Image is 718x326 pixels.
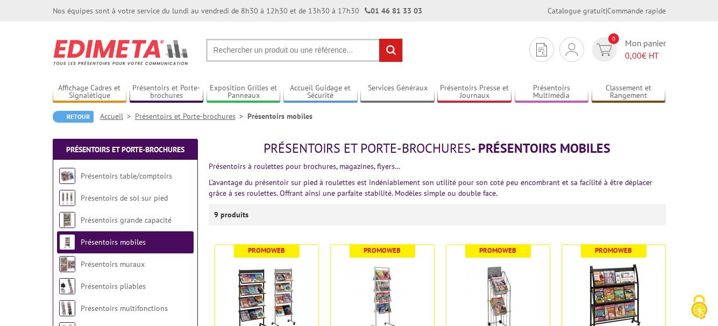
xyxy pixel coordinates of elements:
a: Accueil [100,111,135,121]
p: Présentoirs à roulettes pour brochures, magazines, flyers… [209,161,666,172]
a: devis rapide 0 Mon panier 0,00€ HT [589,37,666,62]
a: Présentoirs et Porte-brochures [66,145,184,154]
a: Présentoirs grande capacité [81,215,172,225]
img: Présentoirs muraux [59,256,75,272]
a: Services Généraux [360,83,435,101]
a: Catalogue gratuit [548,6,606,16]
img: devis rapide [596,44,612,56]
a: Présentoirs mobiles [81,237,146,247]
img: Présentoirs mobiles [59,234,75,250]
a: Présentoirs de sol sur pied [81,193,168,203]
li: Présentoirs mobiles [247,111,312,122]
p: 9 produits [214,204,254,225]
h1: - Présentoirs mobiles [209,141,666,155]
a: Commande rapide [607,6,666,16]
img: Cookies (fenêtre modale) [686,294,713,321]
img: Présentoirs de sol sur pied [59,190,75,206]
a: Présentoirs Multimédia [515,83,589,101]
a: Présentoirs pliables [81,281,146,291]
a: Retour [53,111,94,123]
img: Edimeta [53,32,190,72]
b: Promoweb [248,246,285,255]
span: 0 [608,33,619,44]
a: Présentoirs et Porte-brochures [135,111,247,121]
span: € HT [625,49,666,62]
span: Mon panier [625,37,666,62]
a: Classement et Rangement [592,83,666,101]
img: Présentoirs table/comptoirs [59,168,75,184]
a: Accueil Guidage et Sécurité [283,83,358,101]
p: L’avantage du présentoir sur pied à roulettes est indéniablement son utilité pour son coté peu en... [209,177,666,199]
div: | [548,5,666,16]
input: rechercher [379,39,402,62]
a: Présentoirs et Porte-brochures [130,83,204,101]
a: Exposition Grilles et Panneaux [207,83,281,101]
img: Présentoirs grande capacité [59,212,75,228]
a: Présentoirs muraux [81,259,145,269]
a: Présentoirs multifonctions [81,303,168,313]
b: Promoweb [479,246,516,255]
input: Rechercher un produit ou une référence... [206,39,403,62]
strong: 01 46 81 33 03 [365,6,422,16]
a: Présentoirs Presse et Journaux [437,83,511,101]
img: devis rapide [566,43,578,56]
a: Présentoirs table/comptoirs [81,171,172,181]
b: Promoweb [364,246,401,255]
b: Promoweb [595,246,632,255]
span: 0,00 [625,50,642,61]
img: devis rapide [536,43,547,56]
button: Cookies (fenêtre modale) [680,289,718,326]
a: Affichage Cadres et Signalétique [53,83,127,101]
span: Présentoirs et Porte-brochures [264,140,471,157]
div: Nos équipes sont à votre service du lundi au vendredi de 8h30 à 12h30 et de 13h30 à 17h30 [53,5,422,16]
img: Présentoirs pliables [59,278,75,294]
